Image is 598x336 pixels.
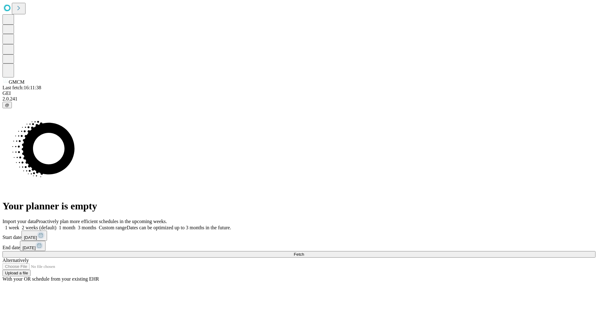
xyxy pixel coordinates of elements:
[36,219,167,224] span: Proactively plan more efficient schedules in the upcoming weeks.
[22,245,36,250] span: [DATE]
[2,91,596,96] div: GEI
[2,231,596,241] div: Start date
[2,241,596,251] div: End date
[20,241,45,251] button: [DATE]
[2,85,41,90] span: Last fetch: 16:11:38
[5,103,9,107] span: @
[99,225,126,230] span: Custom range
[5,225,19,230] span: 1 week
[78,225,96,230] span: 3 months
[2,258,29,263] span: Alternatively
[294,252,304,257] span: Fetch
[2,251,596,258] button: Fetch
[24,235,37,240] span: [DATE]
[2,276,99,282] span: With your OR schedule from your existing EHR
[59,225,75,230] span: 1 month
[2,270,31,276] button: Upload a file
[127,225,231,230] span: Dates can be optimized up to 3 months in the future.
[2,102,12,108] button: @
[9,79,25,85] span: GMCM
[2,200,596,212] h1: Your planner is empty
[22,225,56,230] span: 2 weeks (default)
[2,219,36,224] span: Import your data
[2,96,596,102] div: 2.0.241
[21,231,47,241] button: [DATE]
